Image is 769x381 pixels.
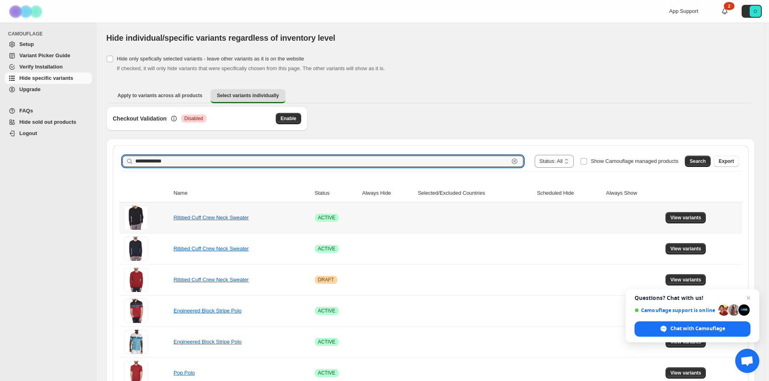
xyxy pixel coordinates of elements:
span: Variant Picker Guide [19,52,70,58]
span: Apply to variants across all products [118,92,203,99]
span: View variants [670,214,701,221]
th: Status [312,184,360,202]
a: Setup [5,39,92,50]
span: Enable [281,115,296,122]
span: Questions? Chat with us! [635,295,750,301]
span: Hide only spefically selected variants - leave other variants as it is on the website [117,56,304,62]
a: Ribbed Cuff Crew Neck Sweater [174,277,249,283]
span: Avatar with initials O [750,6,761,17]
a: Verify Installation [5,61,92,73]
a: Variant Picker Guide [5,50,92,61]
span: App Support [669,8,698,14]
button: View variants [666,212,706,223]
a: Engineered Block Stripe Polo [174,339,242,345]
span: FAQs [19,108,33,114]
a: 2 [721,7,729,15]
div: 2 [724,2,734,10]
h3: Checkout Validation [113,115,167,123]
button: Enable [276,113,301,124]
span: View variants [670,370,701,376]
span: Close chat [744,293,753,303]
span: CAMOUFLAGE [8,31,93,37]
button: Clear [511,157,519,165]
a: Logout [5,128,92,139]
th: Always Hide [360,184,416,202]
span: Hide individual/specific variants regardless of inventory level [106,33,335,42]
th: Scheduled Hide [535,184,604,202]
button: Apply to variants across all products [111,89,209,102]
a: Ribbed Cuff Crew Neck Sweater [174,214,249,221]
a: Pop Polo [174,370,195,376]
span: Export [719,158,734,164]
button: Avatar with initials O [742,5,762,18]
span: Show Camouflage managed products [591,158,678,164]
span: View variants [670,246,701,252]
button: Export [714,156,739,167]
span: ACTIVE [318,339,335,345]
span: Hide sold out products [19,119,76,125]
img: Camouflage [6,0,47,23]
a: Engineered Block Stripe Polo [174,308,242,314]
img: Engineered Block Stripe Polo [124,299,148,323]
span: Upgrade [19,86,41,92]
th: Always Show [604,184,663,202]
img: Engineered Block Stripe Polo [124,330,148,354]
th: Name [171,184,312,202]
span: Select variants individually [217,92,279,99]
span: Chat with Camouflage [670,325,725,332]
button: Search [685,156,711,167]
div: Open chat [735,349,759,373]
span: If checked, it will only hide variants that were specifically chosen from this page. The other va... [117,65,385,71]
div: Chat with Camouflage [635,321,750,337]
th: Selected/Excluded Countries [416,184,535,202]
button: View variants [666,274,706,285]
span: Camouflage support is online [635,307,715,313]
span: Logout [19,130,37,136]
text: O [754,9,757,14]
button: View variants [666,243,706,254]
a: FAQs [5,105,92,117]
span: Search [690,158,706,164]
span: Hide specific variants [19,75,73,81]
a: Ribbed Cuff Crew Neck Sweater [174,246,249,252]
img: Ribbed Cuff Crew Neck Sweater [124,206,148,230]
button: Select variants individually [211,89,285,103]
span: Setup [19,41,34,47]
img: Ribbed Cuff Crew Neck Sweater [124,268,148,292]
img: Ribbed Cuff Crew Neck Sweater [124,237,148,261]
span: Verify Installation [19,64,63,70]
a: Hide sold out products [5,117,92,128]
span: ACTIVE [318,308,335,314]
span: DRAFT [318,277,334,283]
span: ACTIVE [318,214,335,221]
span: Disabled [184,115,203,122]
span: ACTIVE [318,246,335,252]
a: Hide specific variants [5,73,92,84]
span: View variants [670,277,701,283]
a: Upgrade [5,84,92,95]
button: View variants [666,367,706,379]
span: ACTIVE [318,370,335,376]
